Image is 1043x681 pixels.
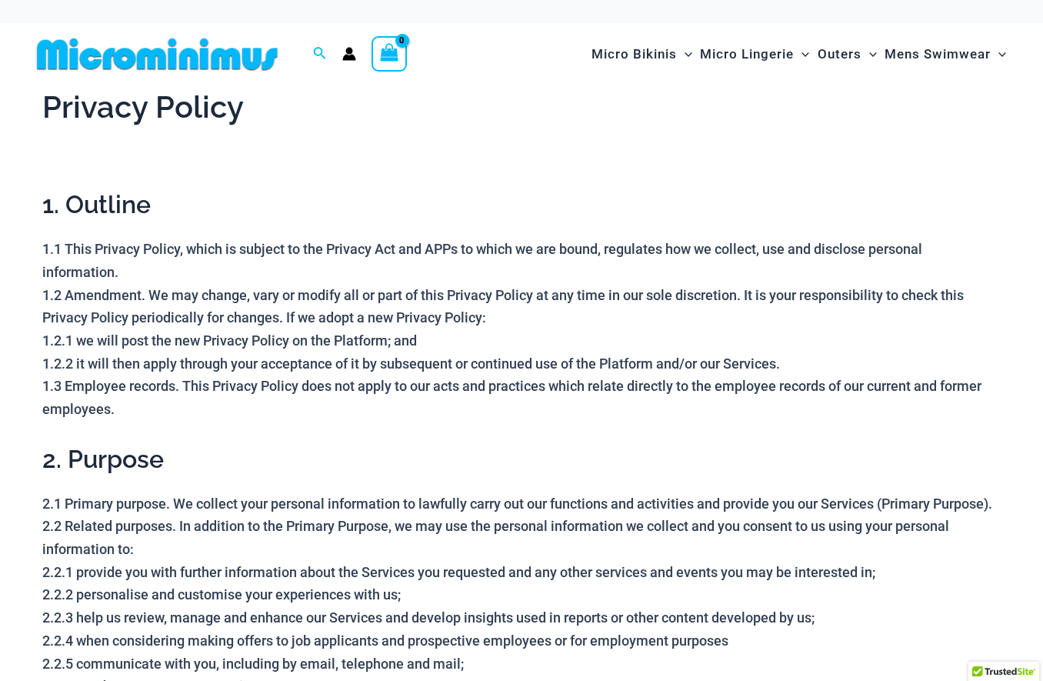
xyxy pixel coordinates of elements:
a: Account icon link [342,47,356,61]
span: Mens Swimwear [885,35,991,74]
span: Menu Toggle [861,35,877,74]
span: Outers [818,35,861,74]
span: Menu Toggle [991,35,1006,74]
img: MM SHOP LOGO FLAT [31,37,284,72]
span: Micro Bikinis [591,35,677,74]
strong: Privacy Policy [42,88,244,125]
a: Search icon link [313,45,327,64]
a: View Shopping Cart, empty [372,36,407,72]
h2: 1. Outline [42,189,1001,221]
h2: 2. Purpose [42,443,1001,476]
a: OutersMenu ToggleMenu Toggle [814,31,881,78]
p: 1.1 This Privacy Policy, which is subject to the Privacy Act and APPs to which we are bound, regu... [42,238,1001,421]
a: Micro BikinisMenu ToggleMenu Toggle [588,31,696,78]
a: Mens SwimwearMenu ToggleMenu Toggle [881,31,1010,78]
span: Menu Toggle [677,35,692,74]
a: Micro LingerieMenu ToggleMenu Toggle [696,31,813,78]
span: Micro Lingerie [700,35,794,74]
span: Menu Toggle [794,35,809,74]
nav: Site Navigation [585,28,1012,80]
